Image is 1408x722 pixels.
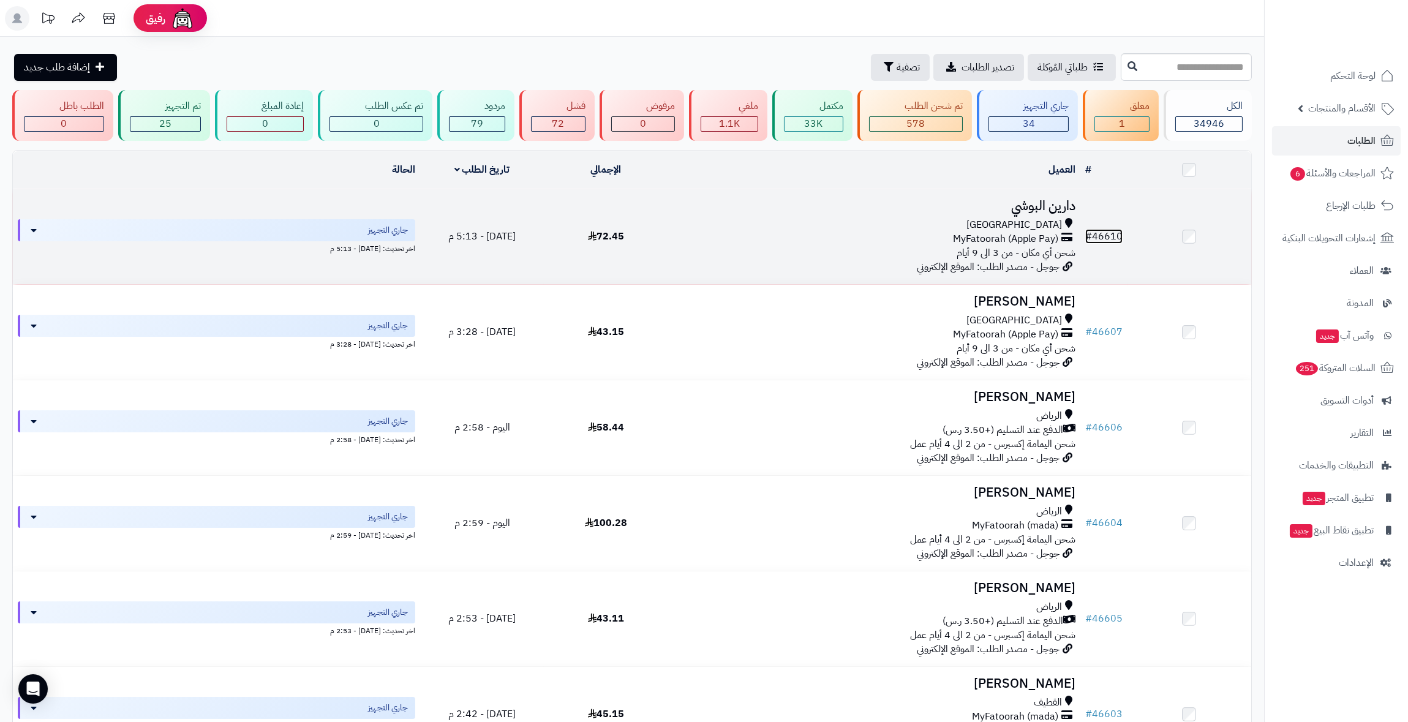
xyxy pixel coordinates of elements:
span: MyFatoorah (mada) [972,519,1058,533]
span: الأقسام والمنتجات [1308,100,1376,117]
a: تحديثات المنصة [32,6,63,34]
div: 0 [24,117,104,131]
span: العملاء [1350,262,1374,279]
span: MyFatoorah (Apple Pay) [953,328,1058,342]
div: تم التجهيز [130,99,201,113]
span: 33K [805,116,823,131]
div: اخر تحديث: [DATE] - 5:13 م [18,241,415,254]
a: الكل34946 [1161,90,1254,141]
span: 1.1K [719,116,740,131]
span: 0 [61,116,67,131]
span: # [1085,229,1092,244]
div: 33018 [785,117,843,131]
a: فشل 72 [517,90,597,141]
span: 6 [1290,167,1305,181]
a: المراجعات والأسئلة6 [1272,159,1401,188]
div: 578 [870,117,962,131]
div: 25 [130,117,200,131]
a: العميل [1048,162,1075,177]
a: إشعارات التحويلات البنكية [1272,224,1401,253]
div: 34 [989,117,1069,131]
span: [GEOGRAPHIC_DATA] [966,218,1062,232]
a: تاريخ الطلب [454,162,510,177]
span: جديد [1290,524,1312,538]
img: ai-face.png [170,6,195,31]
a: #46606 [1085,420,1123,435]
span: [DATE] - 3:28 م [448,325,516,339]
span: جوجل - مصدر الطلب: الموقع الإلكتروني [917,642,1060,656]
span: جديد [1316,329,1339,343]
span: جوجل - مصدر الطلب: الموقع الإلكتروني [917,260,1060,274]
span: تصدير الطلبات [962,60,1014,75]
a: أدوات التسويق [1272,386,1401,415]
span: القطيف [1034,696,1062,710]
div: 0 [612,117,675,131]
span: # [1085,420,1092,435]
span: إشعارات التحويلات البنكية [1282,230,1376,247]
div: مردود [449,99,505,113]
a: الطلب باطل 0 [10,90,116,141]
span: 1 [1119,116,1125,131]
a: معلق 1 [1080,90,1161,141]
span: شحن اليمامة إكسبرس - من 2 الى 4 أيام عمل [910,628,1075,642]
span: تصفية [897,60,920,75]
span: 43.15 [588,325,624,339]
div: 79 [450,117,505,131]
a: طلباتي المُوكلة [1028,54,1116,81]
span: # [1085,611,1092,626]
span: MyFatoorah (Apple Pay) [953,232,1058,246]
span: جديد [1303,492,1325,505]
a: إعادة المبلغ 0 [213,90,316,141]
div: ملغي [701,99,758,113]
h3: [PERSON_NAME] [673,677,1075,691]
span: 0 [374,116,380,131]
a: مردود 79 [435,90,517,141]
span: 100.28 [585,516,627,530]
div: الطلب باطل [24,99,104,113]
span: الطلبات [1347,132,1376,149]
div: تم شحن الطلب [869,99,963,113]
a: السلات المتروكة251 [1272,353,1401,383]
span: [DATE] - 2:42 م [448,707,516,721]
div: اخر تحديث: [DATE] - 2:59 م [18,528,415,541]
span: # [1085,325,1092,339]
span: شحن اليمامة إكسبرس - من 2 الى 4 أيام عمل [910,532,1075,547]
div: 1 [1095,117,1149,131]
a: #46603 [1085,707,1123,721]
span: المراجعات والأسئلة [1289,165,1376,182]
div: تم عكس الطلب [329,99,423,113]
span: تطبيق نقاط البيع [1289,522,1374,539]
a: #46605 [1085,611,1123,626]
span: السلات المتروكة [1295,359,1376,377]
span: الرياض [1036,409,1062,423]
a: الحالة [392,162,415,177]
div: اخر تحديث: [DATE] - 2:58 م [18,432,415,445]
span: 578 [906,116,925,131]
span: # [1085,707,1092,721]
a: # [1085,162,1091,177]
span: الرياض [1036,600,1062,614]
button: تصفية [871,54,930,81]
span: 79 [471,116,483,131]
span: اليوم - 2:58 م [454,420,510,435]
span: أدوات التسويق [1320,392,1374,409]
span: 251 [1296,362,1318,375]
a: العملاء [1272,256,1401,285]
a: تطبيق نقاط البيعجديد [1272,516,1401,545]
a: جاري التجهيز 34 [974,90,1081,141]
span: الدفع عند التسليم (+3.50 ر.س) [943,423,1063,437]
span: الرياض [1036,505,1062,519]
div: 0 [330,117,423,131]
span: تطبيق المتجر [1301,489,1374,506]
div: جاري التجهيز [988,99,1069,113]
a: تم شحن الطلب 578 [855,90,974,141]
a: الطلبات [1272,126,1401,156]
span: جوجل - مصدر الطلب: الموقع الإلكتروني [917,546,1060,561]
span: شحن اليمامة إكسبرس - من 2 الى 4 أيام عمل [910,437,1075,451]
span: 25 [159,116,171,131]
div: الكل [1175,99,1243,113]
a: #46607 [1085,325,1123,339]
span: 43.11 [588,611,624,626]
a: وآتس آبجديد [1272,321,1401,350]
a: #46610 [1085,229,1123,244]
